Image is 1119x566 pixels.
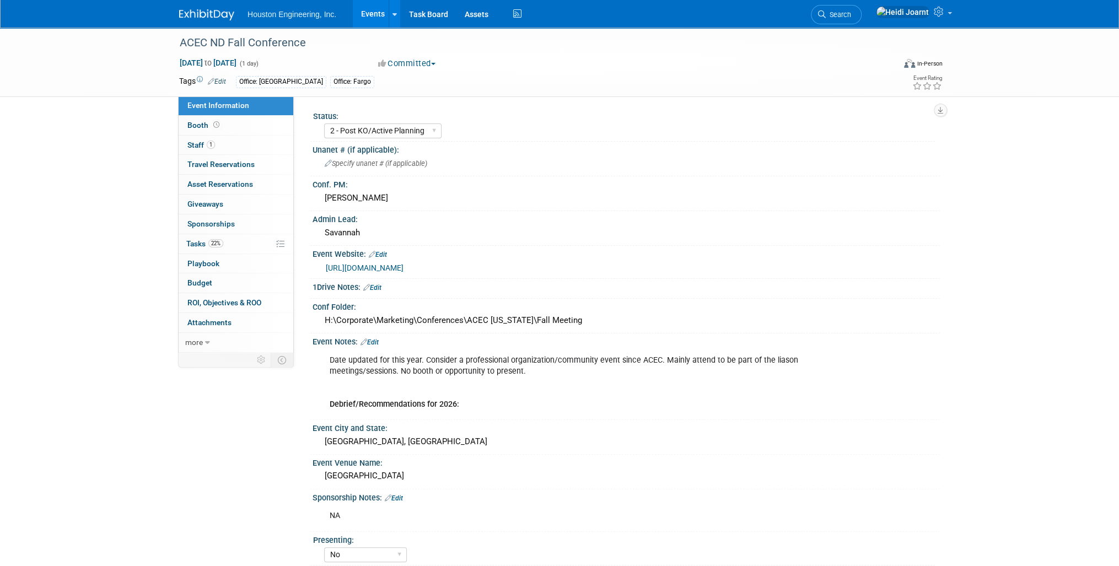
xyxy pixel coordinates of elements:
[179,76,226,88] td: Tags
[179,195,293,214] a: Giveaways
[313,246,940,260] div: Event Website:
[185,338,203,347] span: more
[187,259,219,268] span: Playbook
[313,420,940,434] div: Event City and State:
[179,333,293,352] a: more
[187,160,255,169] span: Travel Reservations
[179,214,293,234] a: Sponsorships
[179,273,293,293] a: Budget
[325,159,427,168] span: Specify unanet # (if applicable)
[313,299,940,312] div: Conf Folder:
[208,78,226,85] a: Edit
[313,176,940,190] div: Conf. PM:
[236,76,326,88] div: Office: [GEOGRAPHIC_DATA]
[187,298,261,307] span: ROI, Objectives & ROO
[321,224,932,241] div: Savannah
[179,116,293,135] a: Booth
[322,349,819,416] div: Date updated for this year. Consider a professional organization/community event since ACEC. Main...
[313,455,940,468] div: Event Venue Name:
[211,121,222,129] span: Booth not reserved yet
[179,254,293,273] a: Playbook
[385,494,403,502] a: Edit
[179,313,293,332] a: Attachments
[271,353,294,367] td: Toggle Event Tabs
[321,433,932,450] div: [GEOGRAPHIC_DATA], [GEOGRAPHIC_DATA]
[321,467,932,484] div: [GEOGRAPHIC_DATA]
[912,76,942,81] div: Event Rating
[176,33,878,53] div: ACEC ND Fall Conference
[187,219,235,228] span: Sponsorships
[187,141,215,149] span: Staff
[186,239,223,248] span: Tasks
[207,141,215,149] span: 1
[187,278,212,287] span: Budget
[904,59,915,68] img: Format-Inperson.png
[208,239,223,247] span: 22%
[179,9,234,20] img: ExhibitDay
[179,234,293,254] a: Tasks22%
[313,532,935,546] div: Presenting:
[187,101,249,110] span: Event Information
[321,190,932,207] div: [PERSON_NAME]
[361,338,379,346] a: Edit
[330,400,459,409] b: Debrief/Recommendations for 2026:
[369,251,387,258] a: Edit
[330,76,374,88] div: Office: Fargo
[313,279,940,293] div: 1Drive Notes:
[313,142,940,155] div: Unanet # (if applicable):
[829,57,943,74] div: Event Format
[187,121,222,130] span: Booth
[374,58,440,69] button: Committed
[179,155,293,174] a: Travel Reservations
[321,312,932,329] div: H:\Corporate\Marketing\Conferences\ACEC [US_STATE]\Fall Meeting
[826,10,851,19] span: Search
[179,293,293,312] a: ROI, Objectives & ROO
[313,108,935,122] div: Status:
[179,136,293,155] a: Staff1
[187,318,232,327] span: Attachments
[179,175,293,194] a: Asset Reservations
[917,60,943,68] div: In-Person
[876,6,929,18] img: Heidi Joarnt
[179,58,237,68] span: [DATE] [DATE]
[313,211,940,225] div: Admin Lead:
[179,96,293,115] a: Event Information
[252,353,271,367] td: Personalize Event Tab Strip
[239,60,259,67] span: (1 day)
[187,200,223,208] span: Giveaways
[313,489,940,504] div: Sponsorship Notes:
[187,180,253,188] span: Asset Reservations
[811,5,862,24] a: Search
[313,333,940,348] div: Event Notes:
[248,10,336,19] span: Houston Engineering, Inc.
[203,58,213,67] span: to
[322,505,819,527] div: NA
[326,263,404,272] a: [URL][DOMAIN_NAME]
[363,284,381,292] a: Edit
